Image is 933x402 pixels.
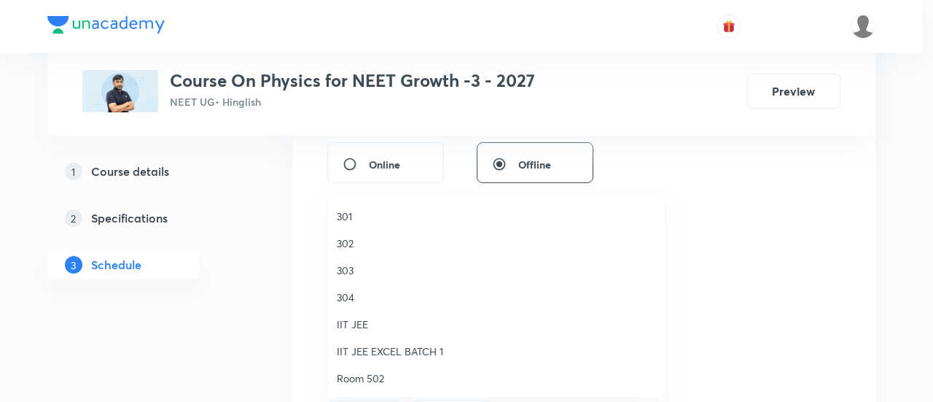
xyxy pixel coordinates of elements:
span: IIT JEE [337,317,656,332]
span: 302 [337,236,656,251]
span: Room 502 [337,371,656,386]
span: 304 [337,290,656,305]
span: 301 [337,209,656,224]
span: IIT JEE EXCEL BATCH 1 [337,344,656,359]
span: 303 [337,263,656,278]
